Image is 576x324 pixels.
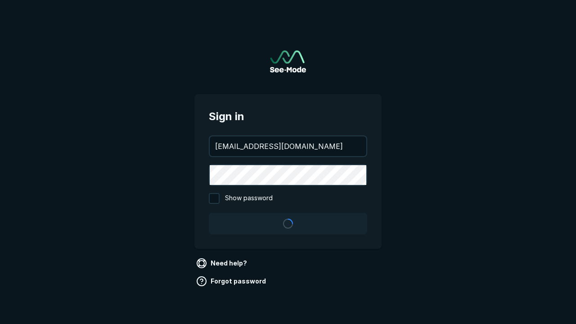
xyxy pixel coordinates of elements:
span: Show password [225,193,273,204]
img: See-Mode Logo [270,50,306,72]
a: Go to sign in [270,50,306,72]
a: Forgot password [194,274,270,288]
input: your@email.com [210,136,366,156]
span: Sign in [209,108,367,125]
a: Need help? [194,256,251,270]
